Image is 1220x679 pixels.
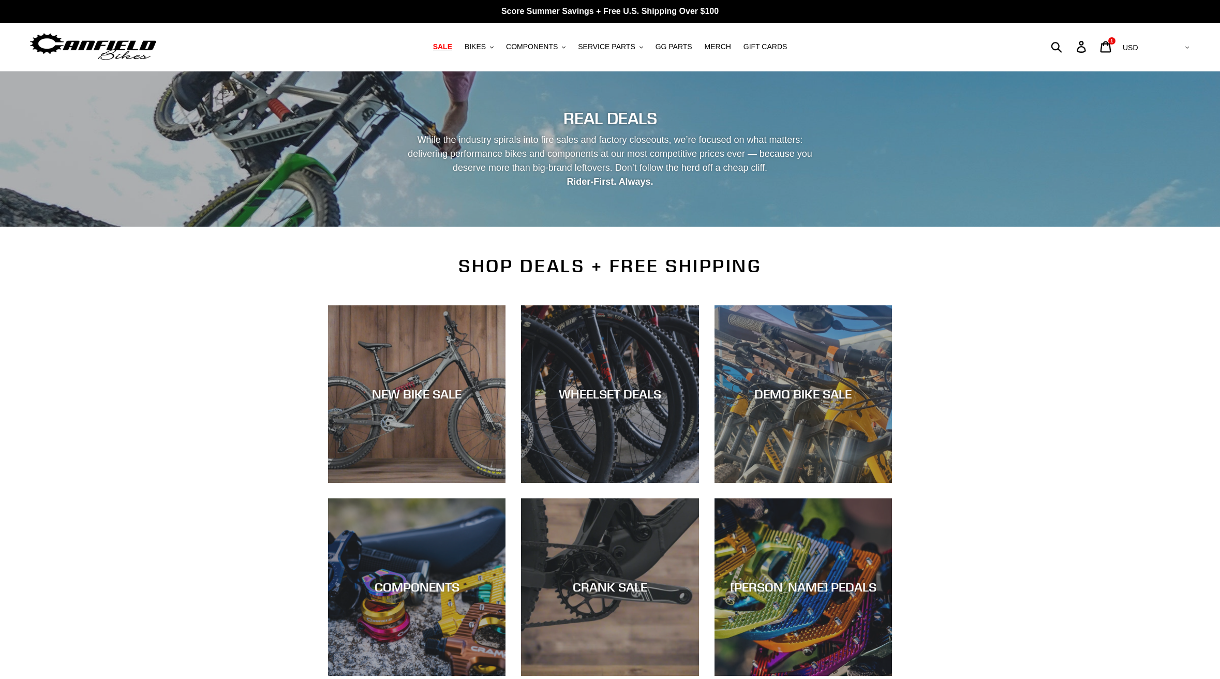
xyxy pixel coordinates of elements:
[705,42,731,51] span: MERCH
[398,133,822,189] p: While the industry spirals into fire sales and factory closeouts, we’re focused on what matters: ...
[567,176,653,187] strong: Rider-First. Always.
[715,387,892,402] div: DEMO BIKE SALE
[433,42,452,51] span: SALE
[743,42,787,51] span: GIFT CARDS
[328,387,505,402] div: NEW BIKE SALE
[656,42,692,51] span: GG PARTS
[650,40,697,54] a: GG PARTS
[465,42,486,51] span: BIKES
[738,40,793,54] a: GIFT CARDS
[328,580,505,595] div: COMPONENTS
[578,42,635,51] span: SERVICE PARTS
[328,255,892,277] h2: SHOP DEALS + FREE SHIPPING
[700,40,736,54] a: MERCH
[501,40,571,54] button: COMPONENTS
[328,305,505,483] a: NEW BIKE SALE
[521,580,698,595] div: CRANK SALE
[1094,36,1119,58] a: 1
[521,498,698,676] a: CRANK SALE
[428,40,457,54] a: SALE
[521,387,698,402] div: WHEELSET DEALS
[506,42,558,51] span: COMPONENTS
[459,40,499,54] button: BIKES
[1110,38,1113,43] span: 1
[521,305,698,483] a: WHEELSET DEALS
[715,305,892,483] a: DEMO BIKE SALE
[328,498,505,676] a: COMPONENTS
[328,109,892,128] h2: REAL DEALS
[573,40,648,54] button: SERVICE PARTS
[28,31,158,63] img: Canfield Bikes
[715,498,892,676] a: [PERSON_NAME] PEDALS
[1057,35,1083,58] input: Search
[715,580,892,595] div: [PERSON_NAME] PEDALS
